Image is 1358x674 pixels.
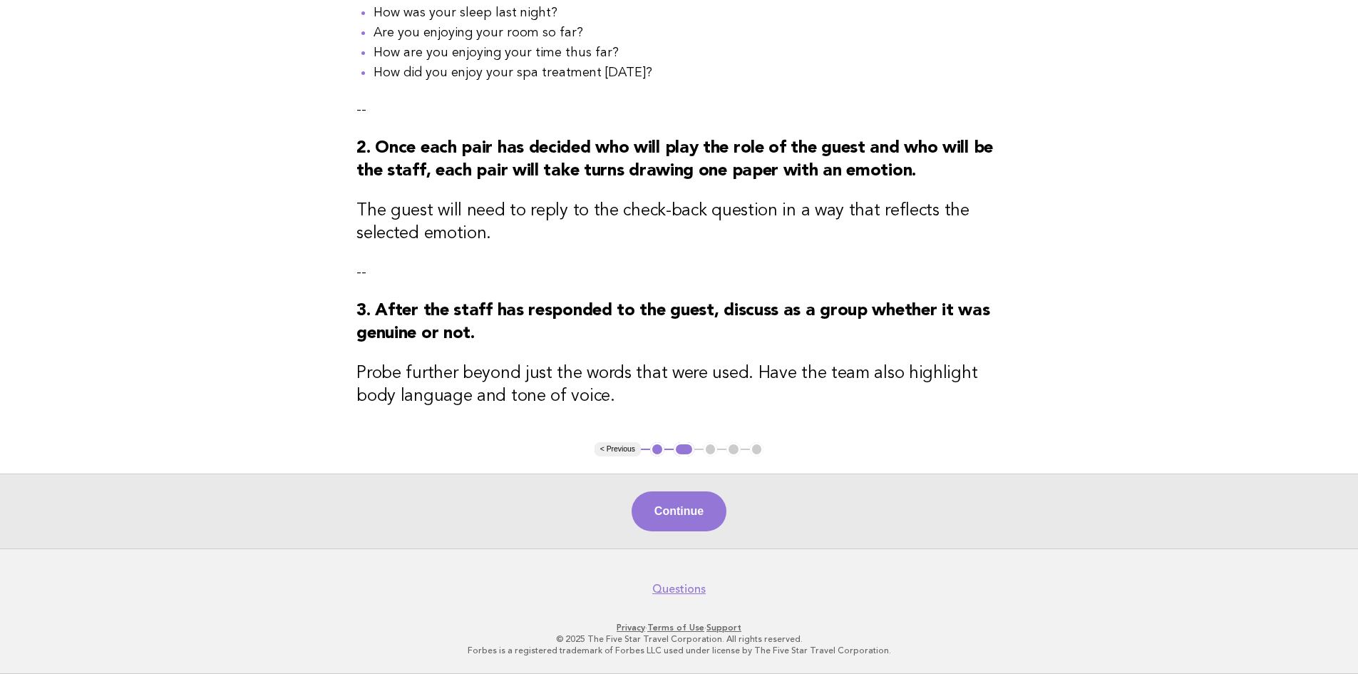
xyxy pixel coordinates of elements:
li: How did you enjoy your spa treatment [DATE]? [374,63,1002,83]
li: How are you enjoying your time thus far? [374,43,1002,63]
strong: 2. Once each pair has decided who will play the role of the guest and who will be the staff, each... [356,140,993,180]
button: Continue [632,491,726,531]
a: Support [706,623,741,633]
a: Privacy [617,623,645,633]
button: < Previous [595,442,641,456]
li: How was your sleep last night? [374,3,1002,23]
p: Forbes is a registered trademark of Forbes LLC used under license by The Five Star Travel Corpora... [243,645,1116,656]
strong: 3. After the staff has responded to the guest, discuss as a group whether it was genuine or not. [356,302,989,342]
button: 1 [650,442,664,456]
h3: Probe further beyond just the words that were used. Have the team also highlight body language an... [356,362,1002,408]
a: Questions [652,582,706,596]
h3: The guest will need to reply to the check-back question in a way that reflects the selected emotion. [356,200,1002,245]
p: -- [356,100,1002,120]
a: Terms of Use [647,623,704,633]
p: · · [243,622,1116,633]
button: 2 [674,442,694,456]
li: Are you enjoying your room so far? [374,23,1002,43]
p: -- [356,262,1002,282]
p: © 2025 The Five Star Travel Corporation. All rights reserved. [243,633,1116,645]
